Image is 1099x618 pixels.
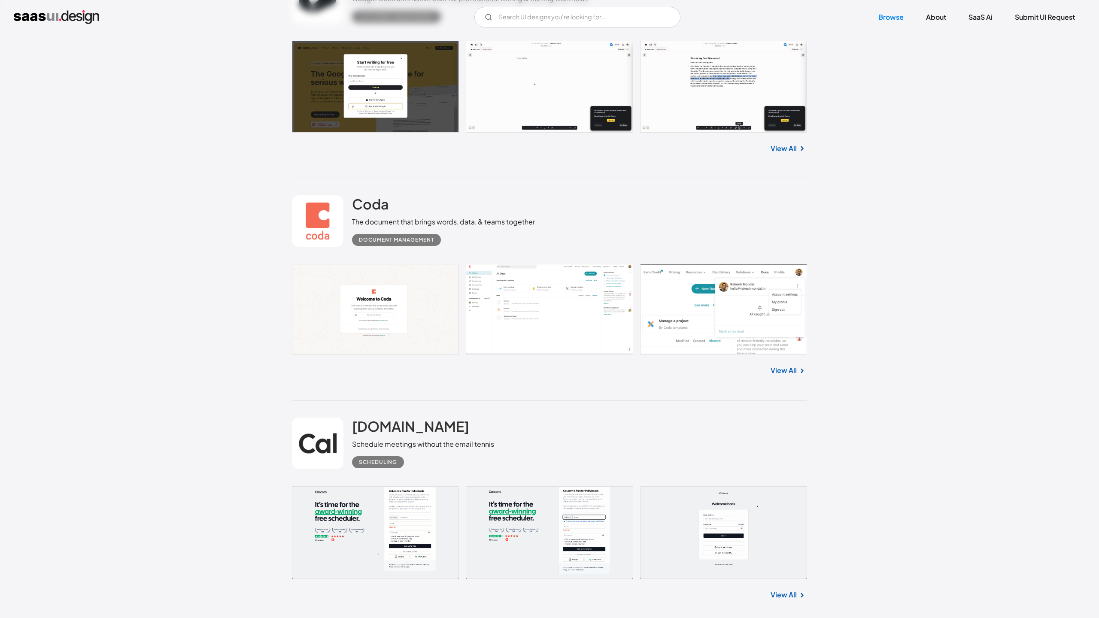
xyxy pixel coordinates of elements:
[958,8,1003,27] a: SaaS Ai
[352,195,389,212] h2: Coda
[352,439,494,449] div: Schedule meetings without the email tennis
[352,217,535,227] div: The document that brings words, data, & teams together
[474,7,680,27] input: Search UI designs you're looking for...
[359,235,434,245] div: Document Management
[771,590,797,600] a: View All
[14,10,99,24] a: home
[359,457,397,467] div: Scheduling
[352,195,389,217] a: Coda
[916,8,956,27] a: About
[868,8,914,27] a: Browse
[352,418,469,435] h2: [DOMAIN_NAME]
[1005,8,1085,27] a: Submit UI Request
[474,7,680,27] form: Email Form
[352,418,469,439] a: [DOMAIN_NAME]
[771,365,797,376] a: View All
[771,143,797,154] a: View All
